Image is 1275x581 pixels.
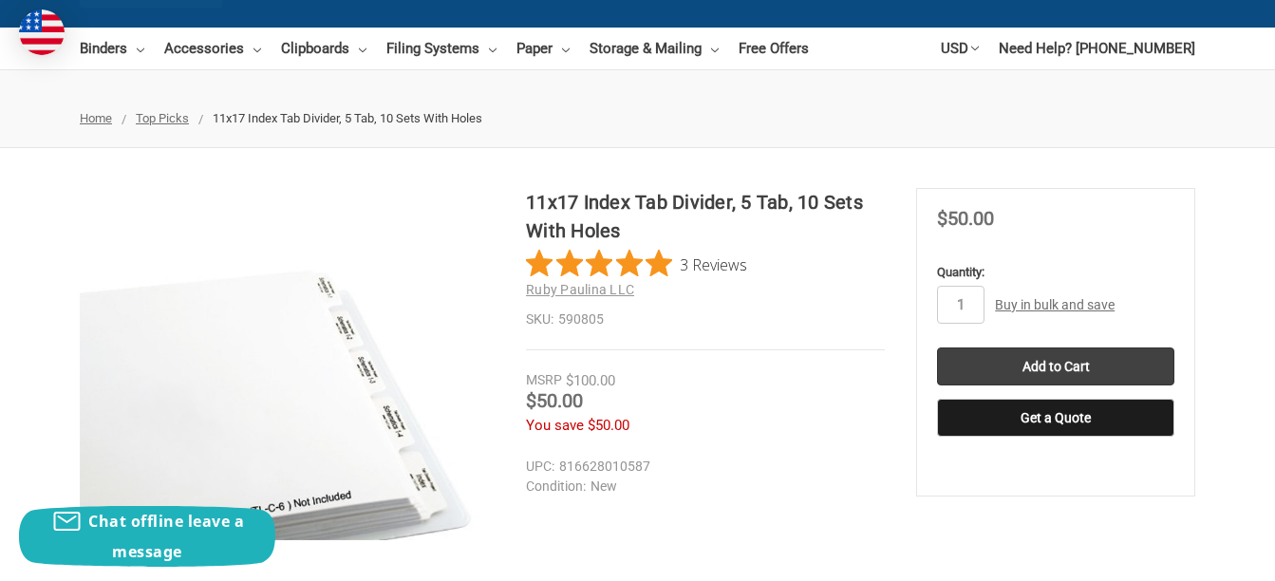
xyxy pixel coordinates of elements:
[566,372,615,389] span: $100.00
[937,347,1174,385] input: Add to Cart
[995,297,1115,312] a: Buy in bulk and save
[19,9,65,55] img: duty and tax information for United States
[386,28,497,69] a: Filing Systems
[164,28,261,69] a: Accessories
[80,111,112,125] a: Home
[588,417,629,434] span: $50.00
[80,28,144,69] a: Binders
[526,282,634,297] a: Ruby Paulina LLC
[526,477,586,497] dt: Condition:
[526,457,876,477] dd: 816628010587
[516,28,570,69] a: Paper
[526,188,885,245] h1: 11x17 Index Tab Divider, 5 Tab, 10 Sets With Holes
[526,370,562,390] div: MSRP
[937,207,994,230] span: $50.00
[937,263,1174,282] label: Quantity:
[526,457,554,477] dt: UPC:
[526,417,584,434] span: You save
[590,28,719,69] a: Storage & Mailing
[526,309,885,329] dd: 590805
[88,511,244,562] span: Chat offline leave a message
[281,28,366,69] a: Clipboards
[680,250,747,278] span: 3 Reviews
[941,28,979,69] a: USD
[739,28,809,69] a: Free Offers
[526,309,553,329] dt: SKU:
[999,28,1195,69] a: Need Help? [PHONE_NUMBER]
[213,111,482,125] span: 11x17 Index Tab Divider, 5 Tab, 10 Sets With Holes
[526,250,747,278] button: Rated 5 out of 5 stars from 3 reviews. Jump to reviews.
[80,251,495,540] img: 11x17 Index Tab Divider, 5 Tab, 10 Sets With Holes
[526,389,583,412] span: $50.00
[19,506,275,567] button: Chat offline leave a message
[136,111,189,125] a: Top Picks
[526,477,876,497] dd: New
[937,399,1174,437] button: Get a Quote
